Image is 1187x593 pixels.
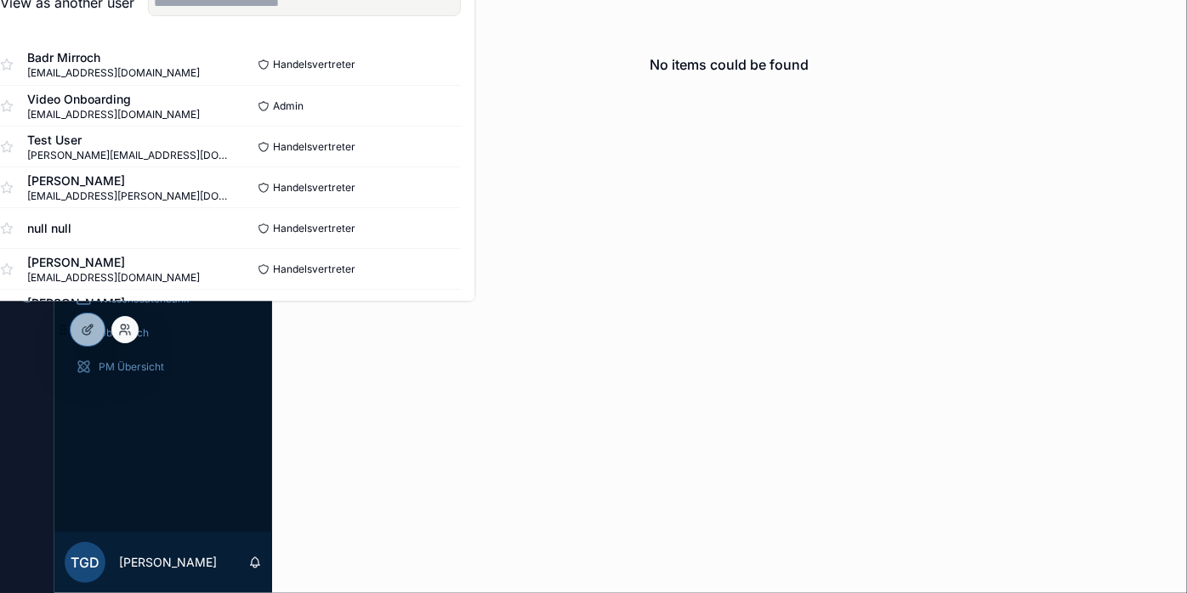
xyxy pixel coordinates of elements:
[27,189,230,203] span: [EMAIL_ADDRESS][PERSON_NAME][DOMAIN_NAME]
[273,99,304,113] span: Admin
[27,149,230,162] span: [PERSON_NAME][EMAIL_ADDRESS][DOMAIN_NAME]
[27,172,230,189] span: [PERSON_NAME]
[27,91,200,108] span: Video Onboarding
[273,263,355,276] span: Handelsvertreter
[27,220,71,237] span: null null
[273,140,355,154] span: Handelsvertreter
[27,66,200,80] span: [EMAIL_ADDRESS][DOMAIN_NAME]
[273,222,355,235] span: Handelsvertreter
[65,352,262,382] a: PM Übersicht
[273,58,355,71] span: Handelsvertreter
[99,360,164,374] span: PM Übersicht
[650,54,809,75] h2: No items could be found
[273,181,355,195] span: Handelsvertreter
[65,318,262,348] a: Über mich
[27,132,230,149] span: Test User
[119,554,217,571] p: [PERSON_NAME]
[27,254,200,271] span: [PERSON_NAME]
[71,552,99,573] span: TgD
[27,271,200,285] span: [EMAIL_ADDRESS][DOMAIN_NAME]
[27,49,200,66] span: Badr Mirroch
[27,295,230,312] span: [PERSON_NAME]
[27,108,200,121] span: [EMAIL_ADDRESS][DOMAIN_NAME]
